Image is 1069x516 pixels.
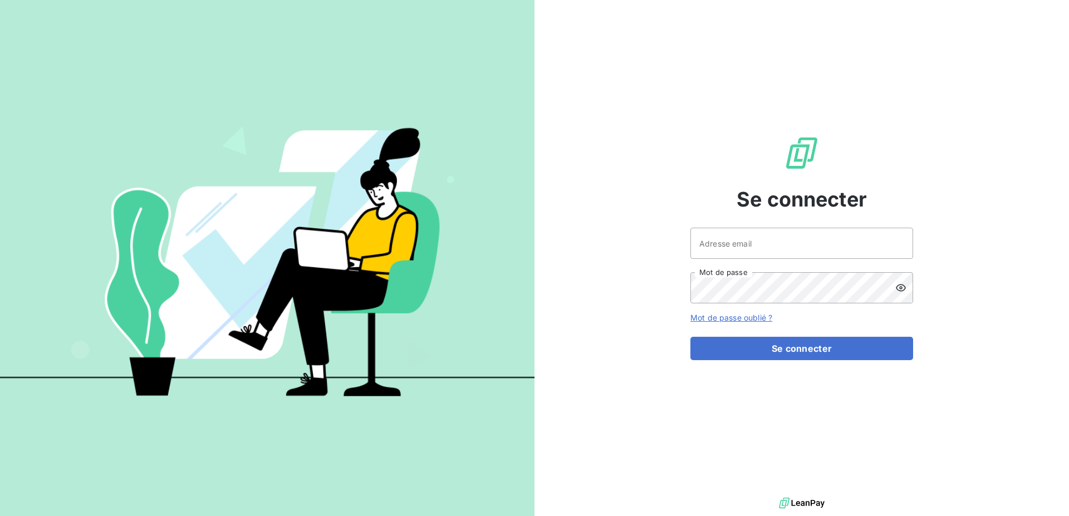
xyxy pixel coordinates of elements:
[779,495,825,512] img: logo
[737,184,867,214] span: Se connecter
[784,135,820,171] img: Logo LeanPay
[690,337,913,360] button: Se connecter
[690,228,913,259] input: placeholder
[690,313,772,322] a: Mot de passe oublié ?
